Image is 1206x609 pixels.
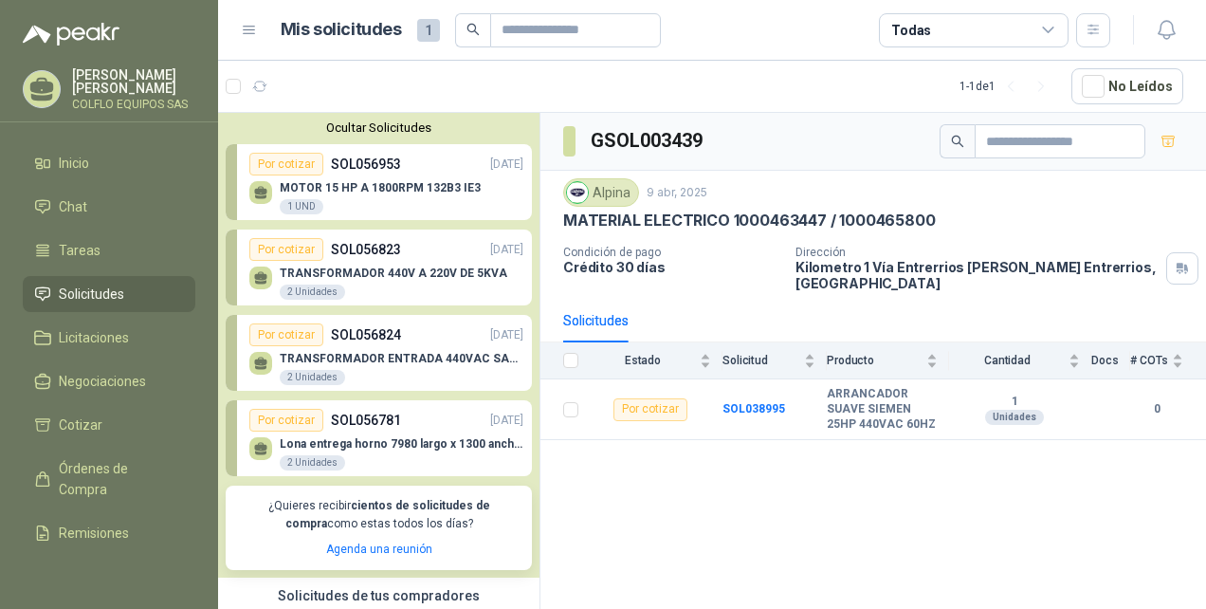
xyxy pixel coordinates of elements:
[226,120,532,135] button: Ocultar Solicitudes
[490,156,523,174] p: [DATE]
[490,241,523,259] p: [DATE]
[949,342,1091,379] th: Cantidad
[827,387,938,432] b: ARRANCADOR SUAVE SIEMEN 25HP 440VAC 60HZ
[23,145,195,181] a: Inicio
[72,68,195,95] p: [PERSON_NAME] [PERSON_NAME]
[331,410,401,431] p: SOL056781
[1130,400,1183,418] b: 0
[218,113,539,578] div: Ocultar SolicitudesPor cotizarSOL056953[DATE] MOTOR 15 HP A 1800RPM 132B3 IE31 UNDPor cotizarSOL0...
[23,515,195,551] a: Remisiones
[23,559,195,595] a: Configuración
[591,126,705,156] h3: GSOL003439
[226,315,532,391] a: Por cotizarSOL056824[DATE] TRANSFORMADOR ENTRADA 440VAC SALIDA 220VAC 10AMP 1000WATTS2 Unidades
[280,370,345,385] div: 2 Unidades
[280,267,507,280] p: TRANSFORMADOR 440V A 220V DE 5KVA
[590,354,696,367] span: Estado
[280,199,323,214] div: 1 UND
[23,320,195,356] a: Licitaciones
[59,523,129,544] span: Remisiones
[23,451,195,507] a: Órdenes de Compra
[23,363,195,399] a: Negociaciones
[280,285,345,300] div: 2 Unidades
[72,99,195,110] p: COLFLO EQUIPOS SAS
[331,154,401,175] p: SOL056953
[280,352,523,365] p: TRANSFORMADOR ENTRADA 440VAC SALIDA 220VAC 10AMP 1000WATTS
[285,499,490,530] b: cientos de solicitudes de compra
[23,276,195,312] a: Solicitudes
[280,181,481,194] p: MOTOR 15 HP A 1800RPM 132B3 IE3
[59,371,146,392] span: Negociaciones
[59,284,124,304] span: Solicitudes
[567,182,588,203] img: Company Logo
[827,342,949,379] th: Producto
[590,342,722,379] th: Estado
[59,327,129,348] span: Licitaciones
[490,412,523,430] p: [DATE]
[249,409,323,432] div: Por cotizar
[237,497,521,533] p: ¿Quieres recibir como estas todos los días?
[249,323,323,346] div: Por cotizar
[417,19,440,42] span: 1
[827,354,923,367] span: Producto
[563,211,935,231] p: MATERIAL ELECTRICO 1000463447 / 1000465800
[613,398,687,421] div: Por cotizar
[647,184,707,202] p: 9 abr, 2025
[280,455,345,471] div: 2 Unidades
[59,458,177,500] span: Órdenes de Compra
[23,232,195,268] a: Tareas
[59,415,102,435] span: Cotizar
[466,23,480,36] span: search
[722,342,827,379] th: Solicitud
[722,354,800,367] span: Solicitud
[1130,342,1206,379] th: # COTs
[59,196,87,217] span: Chat
[1130,354,1168,367] span: # COTs
[795,259,1159,291] p: Kilometro 1 Vía Entrerrios [PERSON_NAME] Entrerrios , [GEOGRAPHIC_DATA]
[59,153,89,174] span: Inicio
[249,238,323,261] div: Por cotizar
[722,402,785,415] a: SOL038995
[563,246,780,259] p: Condición de pago
[226,230,532,305] a: Por cotizarSOL056823[DATE] TRANSFORMADOR 440V A 220V DE 5KVA2 Unidades
[59,240,100,261] span: Tareas
[985,410,1044,425] div: Unidades
[563,178,639,207] div: Alpina
[226,400,532,476] a: Por cotizarSOL056781[DATE] Lona entrega horno 7980 largo x 1300 ancho Banda tipo wafer2 Unidades
[23,189,195,225] a: Chat
[949,395,1080,410] b: 1
[951,135,964,148] span: search
[795,246,1159,259] p: Dirección
[226,144,532,220] a: Por cotizarSOL056953[DATE] MOTOR 15 HP A 1800RPM 132B3 IE31 UND
[1091,342,1130,379] th: Docs
[281,16,402,44] h1: Mis solicitudes
[326,543,432,556] a: Agenda una reunión
[563,259,780,275] p: Crédito 30 días
[490,326,523,344] p: [DATE]
[23,23,119,46] img: Logo peakr
[23,407,195,443] a: Cotizar
[1071,68,1183,104] button: No Leídos
[949,354,1065,367] span: Cantidad
[891,20,931,41] div: Todas
[959,71,1056,101] div: 1 - 1 de 1
[331,324,401,345] p: SOL056824
[331,239,401,260] p: SOL056823
[563,310,629,331] div: Solicitudes
[249,153,323,175] div: Por cotizar
[280,437,523,451] p: Lona entrega horno 7980 largo x 1300 ancho Banda tipo wafer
